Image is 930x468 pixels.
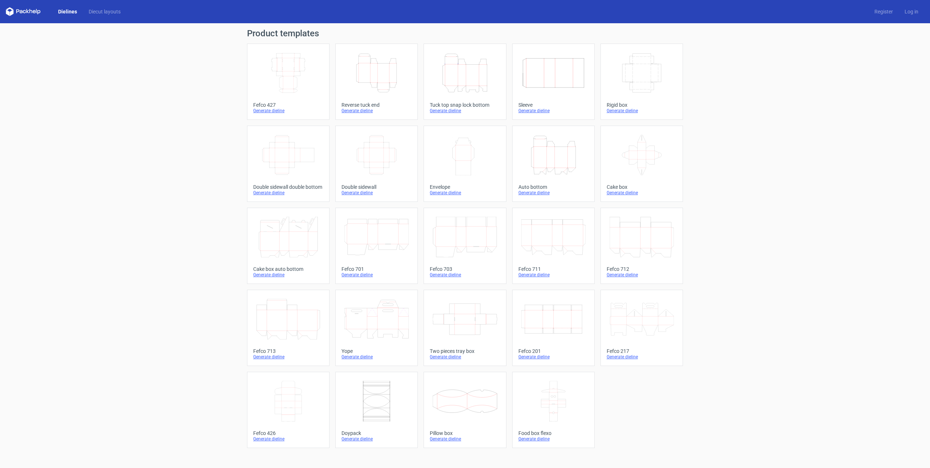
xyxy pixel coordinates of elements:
div: Generate dieline [430,436,500,442]
a: EnvelopeGenerate dieline [424,126,506,202]
div: Fefco 427 [253,102,323,108]
div: Cake box auto bottom [253,266,323,272]
div: Generate dieline [607,190,677,196]
div: Rigid box [607,102,677,108]
a: Diecut layouts [83,8,126,15]
div: Fefco 217 [607,348,677,354]
div: Fefco 201 [518,348,589,354]
div: Generate dieline [253,354,323,360]
a: SleeveGenerate dieline [512,44,595,120]
div: Envelope [430,184,500,190]
div: Sleeve [518,102,589,108]
div: Generate dieline [253,436,323,442]
div: Generate dieline [430,190,500,196]
a: Cake boxGenerate dieline [601,126,683,202]
a: Fefco 427Generate dieline [247,44,329,120]
div: Generate dieline [607,272,677,278]
a: Fefco 711Generate dieline [512,208,595,284]
h1: Product templates [247,29,683,38]
a: Food box flexoGenerate dieline [512,372,595,448]
div: Auto bottom [518,184,589,190]
a: Cake box auto bottomGenerate dieline [247,208,329,284]
div: Fefco 701 [341,266,412,272]
div: Doypack [341,430,412,436]
a: Double sidewall double bottomGenerate dieline [247,126,329,202]
div: Fefco 703 [430,266,500,272]
div: Generate dieline [253,272,323,278]
div: Reverse tuck end [341,102,412,108]
div: Generate dieline [341,190,412,196]
div: Generate dieline [518,436,589,442]
div: Fefco 713 [253,348,323,354]
a: YopeGenerate dieline [335,290,418,366]
div: Yope [341,348,412,354]
div: Generate dieline [518,354,589,360]
a: Fefco 217Generate dieline [601,290,683,366]
div: Generate dieline [430,354,500,360]
div: Double sidewall double bottom [253,184,323,190]
div: Fefco 426 [253,430,323,436]
a: Fefco 703Generate dieline [424,208,506,284]
a: Fefco 201Generate dieline [512,290,595,366]
div: Generate dieline [341,272,412,278]
div: Generate dieline [607,108,677,114]
a: Fefco 713Generate dieline [247,290,329,366]
a: Fefco 701Generate dieline [335,208,418,284]
a: Fefco 712Generate dieline [601,208,683,284]
div: Generate dieline [253,190,323,196]
div: Generate dieline [341,354,412,360]
a: Reverse tuck endGenerate dieline [335,44,418,120]
a: Rigid boxGenerate dieline [601,44,683,120]
div: Cake box [607,184,677,190]
a: Dielines [52,8,83,15]
div: Tuck top snap lock bottom [430,102,500,108]
div: Generate dieline [518,190,589,196]
div: Fefco 711 [518,266,589,272]
a: Pillow boxGenerate dieline [424,372,506,448]
a: Auto bottomGenerate dieline [512,126,595,202]
a: Double sidewallGenerate dieline [335,126,418,202]
div: Generate dieline [430,108,500,114]
div: Fefco 712 [607,266,677,272]
div: Pillow box [430,430,500,436]
a: Fefco 426Generate dieline [247,372,329,448]
div: Double sidewall [341,184,412,190]
div: Two pieces tray box [430,348,500,354]
div: Generate dieline [518,108,589,114]
a: Tuck top snap lock bottomGenerate dieline [424,44,506,120]
a: Log in [899,8,924,15]
div: Generate dieline [253,108,323,114]
div: Generate dieline [607,354,677,360]
a: DoypackGenerate dieline [335,372,418,448]
div: Generate dieline [341,436,412,442]
div: Food box flexo [518,430,589,436]
a: Two pieces tray boxGenerate dieline [424,290,506,366]
div: Generate dieline [518,272,589,278]
div: Generate dieline [341,108,412,114]
a: Register [869,8,899,15]
div: Generate dieline [430,272,500,278]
